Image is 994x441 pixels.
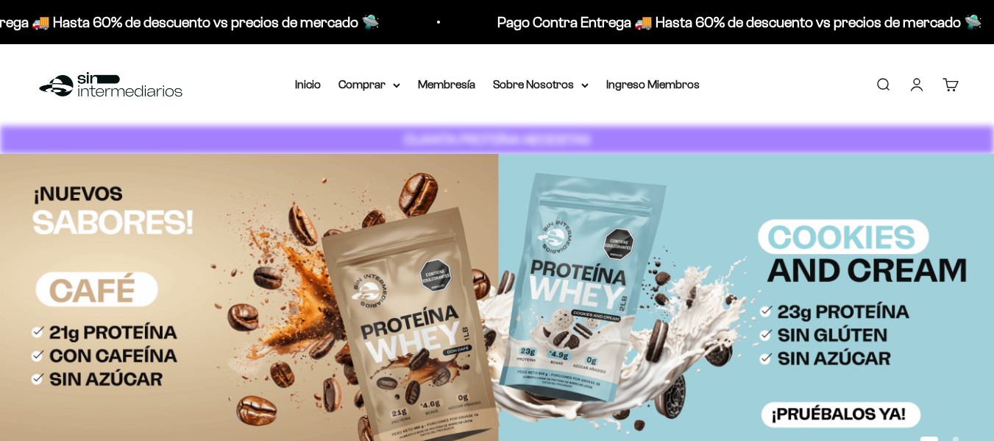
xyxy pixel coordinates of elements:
[404,132,590,147] strong: CUANTA PROTEÍNA NECESITAS
[338,75,400,94] summary: Comprar
[606,78,700,91] a: Ingreso Miembros
[295,78,321,91] a: Inicio
[496,10,981,34] p: Pago Contra Entrega 🚚 Hasta 60% de descuento vs precios de mercado 🛸
[418,78,475,91] a: Membresía
[493,75,589,94] summary: Sobre Nosotros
